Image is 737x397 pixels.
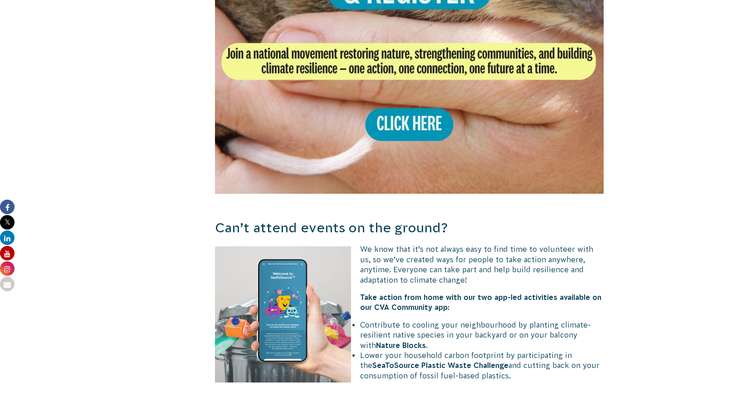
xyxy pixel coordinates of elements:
strong: SeaToSource Plastic Waste Challenge [372,361,508,369]
li: Contribute to cooling your neighbourhood by planting climate-resilient native species in your bac... [224,320,604,350]
p: We know that it’s not always easy to find time to volunteer with us, so we’ve created ways for pe... [215,244,604,285]
li: Lower your household carbon footprint by participating in the and cutting back on your consumptio... [224,350,604,381]
strong: Nature Blocks [376,341,426,349]
h3: Can’t attend events on the ground? [215,219,604,237]
strong: Take action from home with our two app-led activities available on our CVA Community app: [360,293,601,311]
